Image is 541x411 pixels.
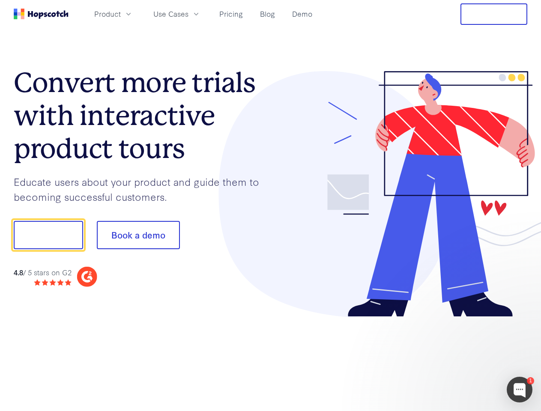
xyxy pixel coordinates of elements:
a: Home [14,9,69,19]
a: Blog [257,7,278,21]
button: Free Trial [460,3,527,25]
button: Use Cases [148,7,206,21]
span: Use Cases [153,9,188,19]
div: 1 [527,377,534,384]
strong: 4.8 [14,267,23,277]
span: Product [94,9,121,19]
button: Book a demo [97,221,180,249]
button: Show me! [14,221,83,249]
p: Educate users about your product and guide them to becoming successful customers. [14,174,271,204]
button: Product [89,7,138,21]
h1: Convert more trials with interactive product tours [14,66,271,165]
a: Pricing [216,7,246,21]
a: Demo [289,7,316,21]
div: / 5 stars on G2 [14,267,72,278]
